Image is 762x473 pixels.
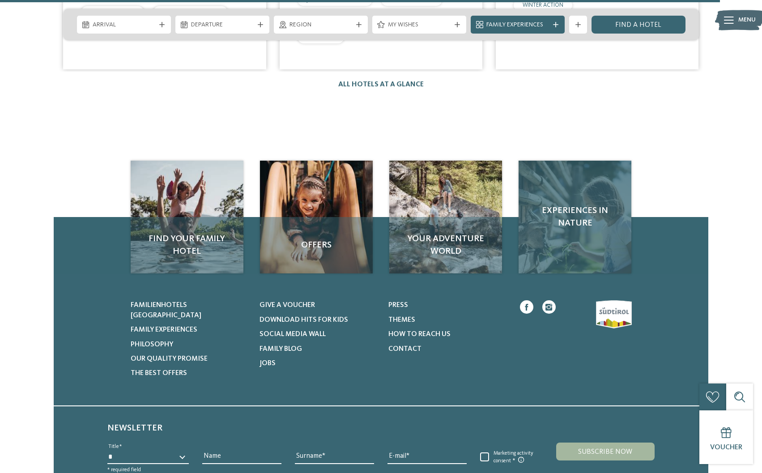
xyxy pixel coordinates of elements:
[131,370,187,377] span: The best offers
[289,21,352,30] span: Region
[131,325,248,335] a: Family experiences
[388,302,408,309] span: Press
[388,21,451,30] span: My wishes
[260,331,326,338] span: Social Media Wall
[131,354,248,364] a: Our quality promise
[710,444,742,451] span: Voucher
[578,448,632,456] span: Subscribe now
[260,161,373,273] img: Our philosophy: We want the best for children!
[131,161,243,273] img: Our philosophy: We want the best for children!
[260,345,302,353] span: Family Blog
[260,302,315,309] span: Give a voucher
[131,300,248,320] a: Familienhotels [GEOGRAPHIC_DATA]
[699,410,753,464] a: Voucher
[260,360,276,367] span: Jobs
[388,300,506,310] a: Press
[592,16,685,34] a: Find a hotel
[388,315,506,325] a: Themes
[191,21,254,30] span: Departure
[131,326,197,333] span: Family experiences
[338,81,424,88] a: All hotels at a glance
[131,341,173,348] span: Philosophy
[260,316,348,324] span: Download hits for kids
[131,355,208,362] span: Our quality promise
[486,21,549,30] span: Family Experiences
[523,2,563,8] span: WINTER ACTION
[140,233,234,258] span: Find your family hotel
[388,344,506,354] a: Contact
[93,21,155,30] span: Arrival
[131,161,243,273] a: Our philosophy: We want the best for children! Find your family hotel
[389,161,502,273] img: Our philosophy: We want the best for children!
[519,161,631,273] a: Our philosophy: We want the best for children! Experiences in nature
[131,368,248,378] a: The best offers
[389,161,502,273] a: Our philosophy: We want the best for children! Your adventure world
[388,329,506,339] a: How to reach us
[260,358,377,368] a: Jobs
[489,450,536,464] span: Marketing activity consent
[260,161,373,273] a: Our philosophy: We want the best for children! Offers
[131,302,201,319] span: Familienhotels [GEOGRAPHIC_DATA]
[269,239,364,251] span: Offers
[107,467,141,473] span: * required field
[131,340,248,349] a: Philosophy
[260,344,377,354] a: Family Blog
[260,329,377,339] a: Social Media Wall
[388,345,421,353] span: Contact
[398,233,493,258] span: Your adventure world
[556,443,655,460] button: Subscribe now
[260,300,377,310] a: Give a voucher
[388,331,451,338] span: How to reach us
[107,424,162,433] span: Newsletter
[260,315,377,325] a: Download hits for kids
[388,316,415,324] span: Themes
[528,205,622,230] span: Experiences in nature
